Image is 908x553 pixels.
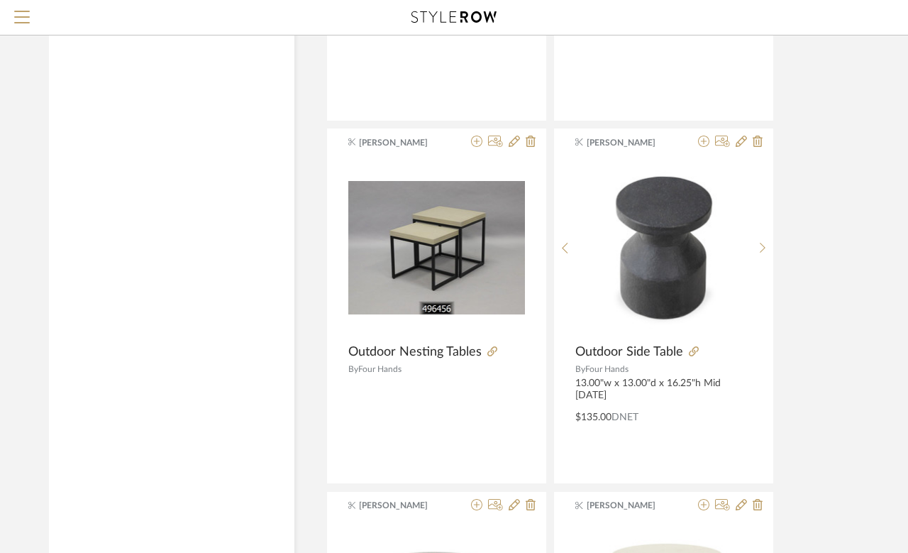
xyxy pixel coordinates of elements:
[587,499,676,512] span: [PERSON_NAME]
[575,365,585,373] span: By
[575,344,683,360] span: Outdoor Side Table
[348,181,525,314] img: Outdoor Nesting Tables
[585,365,629,373] span: Four Hands
[587,136,676,149] span: [PERSON_NAME]
[575,412,611,422] span: $135.00
[359,499,448,512] span: [PERSON_NAME]
[359,136,448,149] span: [PERSON_NAME]
[611,412,638,422] span: DNET
[348,365,358,373] span: By
[348,344,482,360] span: Outdoor Nesting Tables
[358,365,402,373] span: Four Hands
[575,378,752,402] div: 13.00"w x 13.00"d x 16.25"h Mid [DATE]
[576,160,752,336] img: Outdoor Side Table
